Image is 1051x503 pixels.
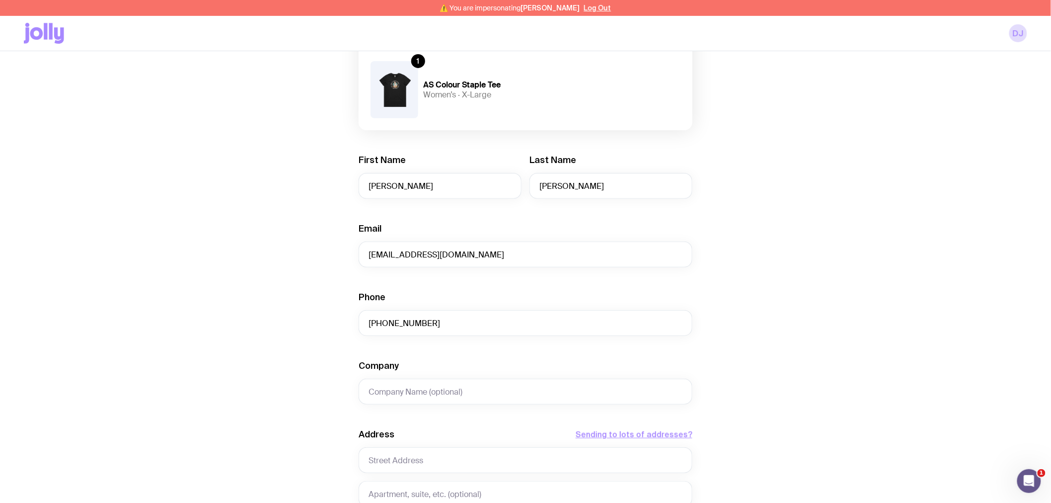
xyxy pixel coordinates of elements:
label: Phone [359,291,385,303]
div: 1 [411,54,425,68]
label: First Name [359,154,406,166]
input: First Name [359,173,522,199]
input: Company Name (optional) [359,379,692,405]
button: Sending to lots of addresses? [576,428,692,440]
label: Email [359,223,381,235]
input: Last Name [529,173,692,199]
input: 0400 123 456 [359,310,692,336]
a: DJ [1009,24,1027,42]
input: employee@company.com [359,242,692,267]
span: [PERSON_NAME] [521,4,580,12]
label: Last Name [529,154,576,166]
label: Company [359,360,399,372]
span: ⚠️ You are impersonating [440,4,580,12]
label: Address [359,428,394,440]
h4: AS Colour Staple Tee [423,80,520,90]
button: Log Out [584,4,611,12]
iframe: Intercom live chat [1017,469,1041,493]
input: Street Address [359,447,692,473]
h5: Women’s · X-Large [423,90,520,100]
span: 1 [1038,469,1046,477]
